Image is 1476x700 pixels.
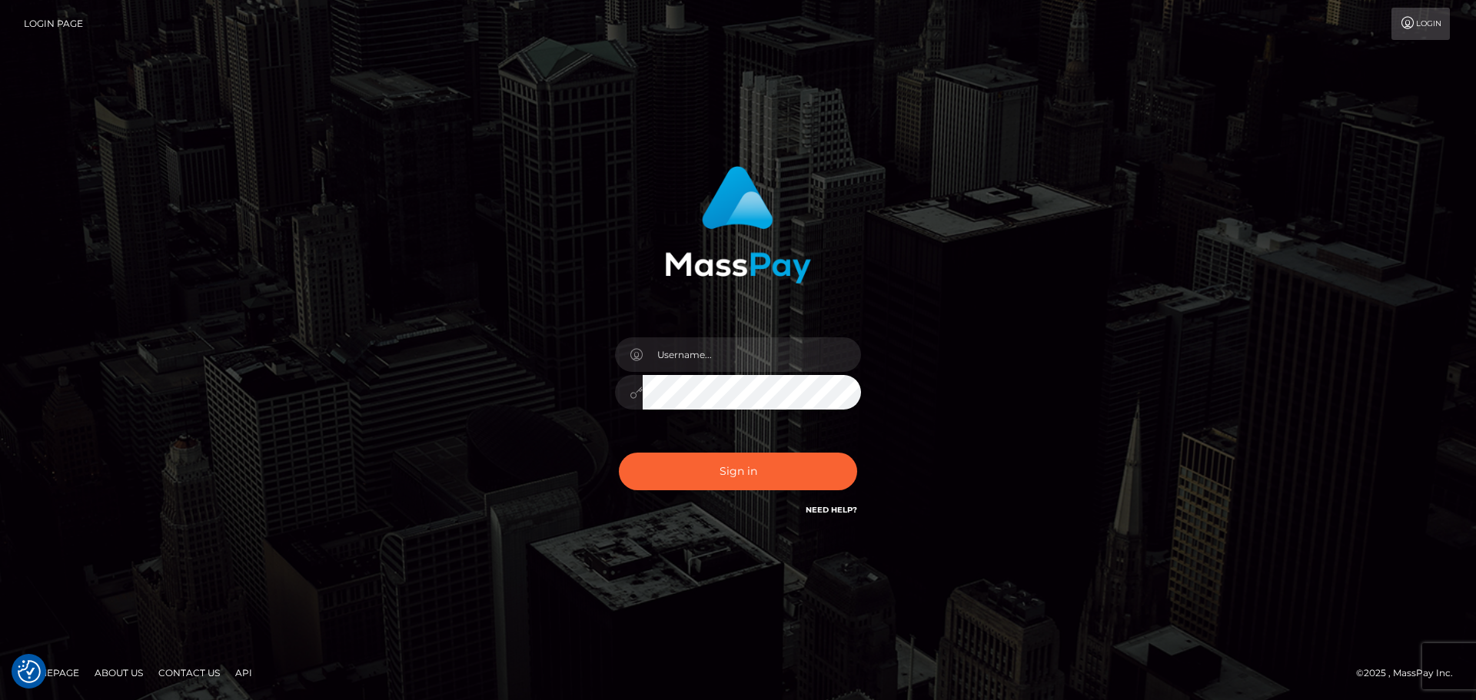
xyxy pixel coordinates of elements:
[18,660,41,683] button: Consent Preferences
[18,660,41,683] img: Revisit consent button
[643,337,861,372] input: Username...
[1356,665,1464,682] div: © 2025 , MassPay Inc.
[229,661,258,685] a: API
[17,661,85,685] a: Homepage
[24,8,83,40] a: Login Page
[1391,8,1450,40] a: Login
[152,661,226,685] a: Contact Us
[619,453,857,490] button: Sign in
[88,661,149,685] a: About Us
[665,166,811,284] img: MassPay Login
[806,505,857,515] a: Need Help?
